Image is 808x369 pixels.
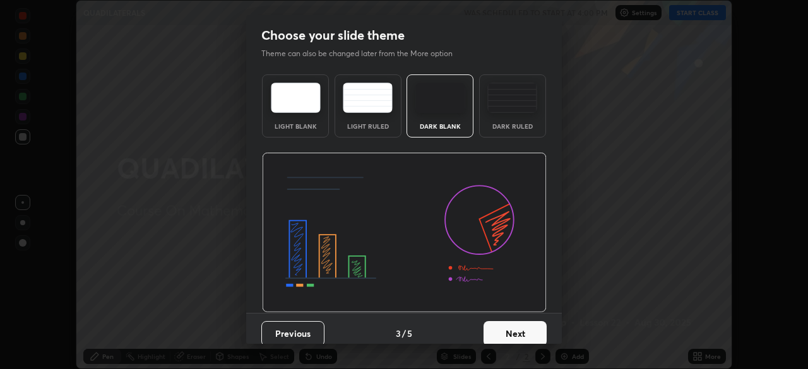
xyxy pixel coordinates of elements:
h4: / [402,327,406,340]
div: Light Ruled [343,123,393,129]
div: Dark Blank [415,123,465,129]
button: Next [484,321,547,346]
h4: 5 [407,327,412,340]
p: Theme can also be changed later from the More option [261,48,466,59]
img: darkRuledTheme.de295e13.svg [487,83,537,113]
img: lightTheme.e5ed3b09.svg [271,83,321,113]
div: Light Blank [270,123,321,129]
img: darkThemeBanner.d06ce4a2.svg [262,153,547,313]
button: Previous [261,321,324,346]
h2: Choose your slide theme [261,27,405,44]
div: Dark Ruled [487,123,538,129]
h4: 3 [396,327,401,340]
img: lightRuledTheme.5fabf969.svg [343,83,393,113]
img: darkTheme.f0cc69e5.svg [415,83,465,113]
